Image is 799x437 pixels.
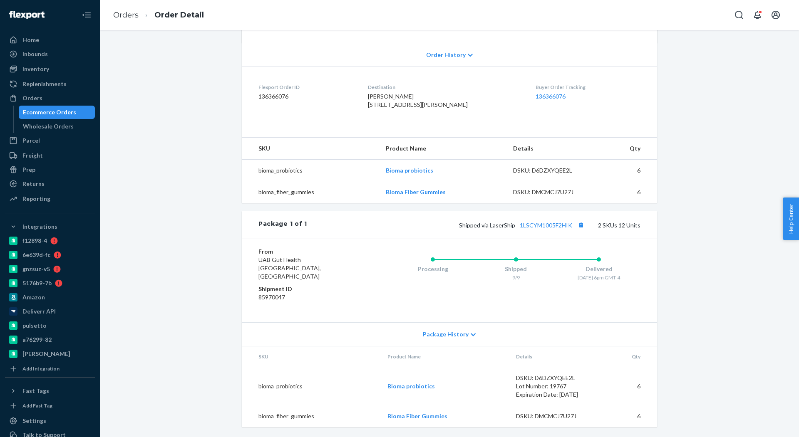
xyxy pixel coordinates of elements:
span: [PERSON_NAME] [STREET_ADDRESS][PERSON_NAME] [368,93,468,108]
a: Wholesale Orders [19,120,95,133]
a: Bioma Fiber Gummies [387,412,447,420]
th: Qty [598,138,658,160]
a: Parcel [5,134,95,147]
a: [PERSON_NAME] [5,347,95,360]
ol: breadcrumbs [107,3,211,27]
dt: From [258,247,358,256]
td: 6 [598,160,658,182]
a: 136366076 [536,93,566,100]
a: Reporting [5,192,95,205]
a: gnzsuz-v5 [5,262,95,276]
a: Inbounds [5,47,95,61]
div: DSKU: D6DZXYQEE2L [513,166,591,175]
a: Settings [5,414,95,427]
div: 9/9 [474,274,558,281]
td: bioma_probiotics [242,160,379,182]
a: Orders [5,91,95,105]
a: Freight [5,149,95,162]
div: Returns [22,180,45,188]
div: Orders [22,94,42,102]
dd: 136366076 [258,92,355,101]
div: Lot Number: 19767 [516,382,594,390]
div: Fast Tags [22,387,49,395]
th: Product Name [381,346,509,367]
div: [PERSON_NAME] [22,350,70,358]
div: gnzsuz-v5 [22,265,50,273]
button: Open Search Box [731,7,747,23]
button: Open account menu [767,7,784,23]
div: Replenishments [22,80,67,88]
th: Details [506,138,598,160]
a: Order Detail [154,10,204,20]
div: f12898-4 [22,237,47,245]
button: Close Navigation [78,7,95,23]
div: Deliverr API [22,307,56,316]
div: a76299-82 [22,336,52,344]
a: Deliverr API [5,305,95,318]
div: Delivered [557,265,640,273]
div: DSKU: DMCMCJ7U27J [513,188,591,196]
dt: Flexport Order ID [258,84,355,91]
div: [DATE] 6pm GMT-4 [557,274,640,281]
th: SKU [242,138,379,160]
div: Settings [22,417,46,425]
div: pulsetto [22,321,47,330]
div: Reporting [22,195,50,203]
dt: Buyer Order Tracking [536,84,640,91]
div: Package 1 of 1 [258,220,307,230]
dd: 85970047 [258,293,358,301]
a: Inventory [5,62,95,76]
div: DSKU: D6DZXYQEE2L [516,374,594,382]
div: 6e639d-fc [22,251,50,259]
a: 5176b9-7b [5,277,95,290]
span: Shipped via LaserShip [459,222,586,229]
td: 6 [598,181,658,203]
div: Add Integration [22,365,60,372]
th: Qty [601,346,657,367]
a: Returns [5,177,95,190]
a: Ecommerce Orders [19,106,95,119]
td: 6 [601,367,657,406]
th: SKU [242,346,381,367]
dt: Shipment ID [258,285,358,293]
div: 2 SKUs 12 Units [307,220,640,230]
a: Amazon [5,291,95,304]
span: UAB Gut Health [GEOGRAPHIC_DATA], [GEOGRAPHIC_DATA] [258,256,321,280]
span: Package History [423,330,469,338]
span: Order History [426,51,466,59]
a: Bioma probiotics [386,167,433,174]
div: Parcel [22,136,40,145]
div: Expiration Date: [DATE] [516,390,594,399]
button: Copy tracking number [576,220,586,230]
a: a76299-82 [5,333,95,346]
div: Inbounds [22,50,48,58]
a: f12898-4 [5,234,95,247]
div: Home [22,36,39,44]
button: Fast Tags [5,384,95,397]
a: Replenishments [5,77,95,91]
th: Details [509,346,601,367]
a: 6e639d-fc [5,248,95,262]
a: Orders [113,10,139,20]
a: Add Integration [5,364,95,374]
a: Add Fast Tag [5,401,95,411]
button: Help Center [783,198,799,240]
div: Processing [391,265,474,273]
td: bioma_probiotics [242,367,381,406]
div: Inventory [22,65,49,73]
div: Add Fast Tag [22,402,52,409]
button: Integrations [5,220,95,233]
div: 5176b9-7b [22,279,52,287]
div: Integrations [22,222,57,231]
div: Freight [22,151,43,160]
a: Bioma Fiber Gummies [386,188,446,195]
a: Home [5,33,95,47]
div: Shipped [474,265,558,273]
th: Product Name [379,138,506,160]
img: Flexport logo [9,11,45,19]
td: bioma_fiber_gummies [242,181,379,203]
button: Open notifications [749,7,766,23]
td: 6 [601,405,657,427]
div: Wholesale Orders [23,122,74,131]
